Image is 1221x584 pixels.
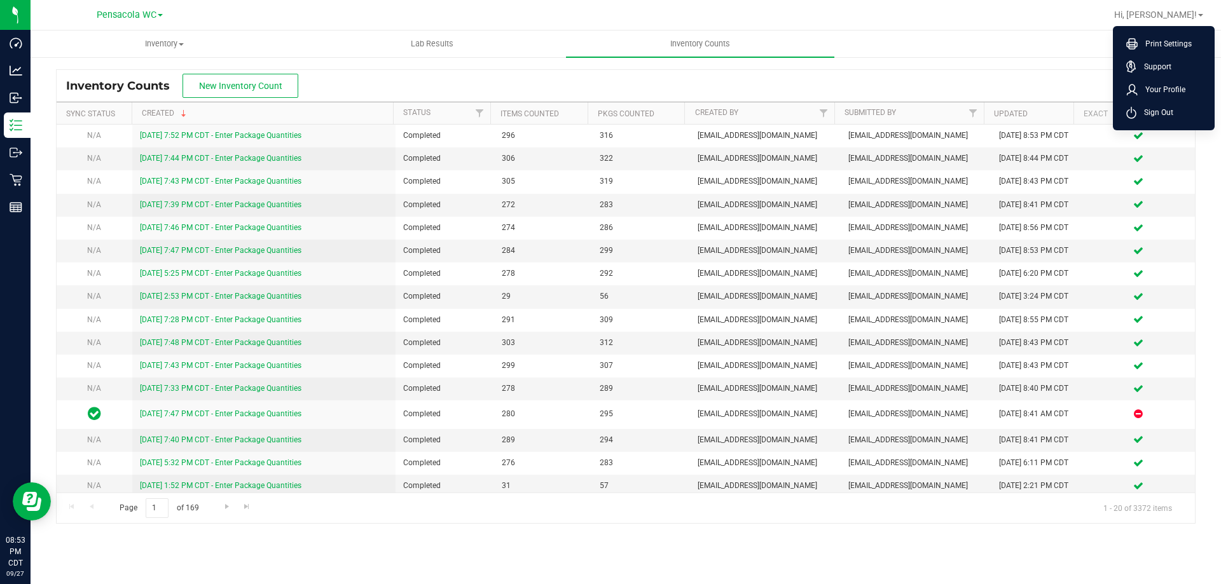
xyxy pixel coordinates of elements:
[698,222,833,234] span: [EMAIL_ADDRESS][DOMAIN_NAME]
[1114,10,1197,20] span: Hi, [PERSON_NAME]!
[140,177,301,186] a: [DATE] 7:43 PM CDT - Enter Package Quantities
[403,268,486,280] span: Completed
[999,199,1074,211] div: [DATE] 8:41 PM CDT
[403,153,486,165] span: Completed
[469,102,490,124] a: Filter
[31,38,298,50] span: Inventory
[848,199,984,211] span: [EMAIL_ADDRESS][DOMAIN_NAME]
[217,498,236,515] a: Go to the next page
[502,434,584,446] span: 289
[698,383,833,395] span: [EMAIL_ADDRESS][DOMAIN_NAME]
[600,434,682,446] span: 294
[600,337,682,349] span: 312
[403,245,486,257] span: Completed
[87,384,101,393] span: N/A
[146,498,169,518] input: 1
[403,480,486,492] span: Completed
[140,269,301,278] a: [DATE] 5:25 PM CDT - Enter Package Quantities
[10,173,22,186] inline-svg: Retail
[403,130,486,142] span: Completed
[97,10,156,20] span: Pensacola WC
[848,153,984,165] span: [EMAIL_ADDRESS][DOMAIN_NAME]
[502,130,584,142] span: 296
[848,480,984,492] span: [EMAIL_ADDRESS][DOMAIN_NAME]
[1093,498,1182,517] span: 1 - 20 of 3372 items
[848,360,984,372] span: [EMAIL_ADDRESS][DOMAIN_NAME]
[848,222,984,234] span: [EMAIL_ADDRESS][DOMAIN_NAME]
[600,457,682,469] span: 283
[10,64,22,77] inline-svg: Analytics
[31,31,298,57] a: Inventory
[999,480,1074,492] div: [DATE] 2:21 PM CDT
[1116,101,1211,124] li: Sign Out
[999,153,1074,165] div: [DATE] 8:44 PM CDT
[502,314,584,326] span: 291
[600,408,682,420] span: 295
[848,434,984,446] span: [EMAIL_ADDRESS][DOMAIN_NAME]
[848,130,984,142] span: [EMAIL_ADDRESS][DOMAIN_NAME]
[698,360,833,372] span: [EMAIL_ADDRESS][DOMAIN_NAME]
[1138,37,1192,50] span: Print Settings
[999,175,1074,187] div: [DATE] 8:43 PM CDT
[698,314,833,326] span: [EMAIL_ADDRESS][DOMAIN_NAME]
[140,481,301,490] a: [DATE] 1:52 PM CDT - Enter Package Quantities
[88,405,101,423] span: In Sync
[502,175,584,187] span: 305
[140,435,301,444] a: [DATE] 7:40 PM CDT - Enter Package Quantities
[848,175,984,187] span: [EMAIL_ADDRESS][DOMAIN_NAME]
[10,201,22,214] inline-svg: Reports
[403,222,486,234] span: Completed
[87,200,101,209] span: N/A
[87,177,101,186] span: N/A
[566,31,834,57] a: Inventory Counts
[848,457,984,469] span: [EMAIL_ADDRESS][DOMAIN_NAME]
[695,108,738,117] a: Created By
[848,268,984,280] span: [EMAIL_ADDRESS][DOMAIN_NAME]
[140,338,301,347] a: [DATE] 7:48 PM CDT - Enter Package Quantities
[183,74,298,98] button: New Inventory Count
[600,314,682,326] span: 309
[999,268,1074,280] div: [DATE] 6:20 PM CDT
[502,199,584,211] span: 272
[1138,83,1185,96] span: Your Profile
[10,37,22,50] inline-svg: Dashboard
[142,109,189,118] a: Created
[845,108,896,117] a: Submitted By
[140,361,301,370] a: [DATE] 7:43 PM CDT - Enter Package Quantities
[848,383,984,395] span: [EMAIL_ADDRESS][DOMAIN_NAME]
[999,130,1074,142] div: [DATE] 8:53 PM CDT
[238,498,256,515] a: Go to the last page
[502,360,584,372] span: 299
[698,290,833,302] span: [EMAIL_ADDRESS][DOMAIN_NAME]
[999,245,1074,257] div: [DATE] 8:53 PM CDT
[600,383,682,395] span: 289
[999,290,1074,302] div: [DATE] 3:24 PM CDT
[140,292,301,301] a: [DATE] 2:53 PM CDT - Enter Package Quantities
[66,109,115,118] a: Sync Status
[87,269,101,278] span: N/A
[140,154,301,163] a: [DATE] 7:44 PM CDT - Enter Package Quantities
[848,337,984,349] span: [EMAIL_ADDRESS][DOMAIN_NAME]
[403,457,486,469] span: Completed
[140,384,301,393] a: [DATE] 7:33 PM CDT - Enter Package Quantities
[999,222,1074,234] div: [DATE] 8:56 PM CDT
[87,131,101,140] span: N/A
[598,109,654,118] a: Pkgs Counted
[10,92,22,104] inline-svg: Inbound
[403,408,486,420] span: Completed
[502,337,584,349] span: 303
[653,38,747,50] span: Inventory Counts
[1136,60,1171,73] span: Support
[994,109,1028,118] a: Updated
[698,457,833,469] span: [EMAIL_ADDRESS][DOMAIN_NAME]
[600,153,682,165] span: 322
[600,360,682,372] span: 307
[403,434,486,446] span: Completed
[403,175,486,187] span: Completed
[403,108,431,117] a: Status
[140,315,301,324] a: [DATE] 7:28 PM CDT - Enter Package Quantities
[698,199,833,211] span: [EMAIL_ADDRESS][DOMAIN_NAME]
[600,222,682,234] span: 286
[87,292,101,301] span: N/A
[600,199,682,211] span: 283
